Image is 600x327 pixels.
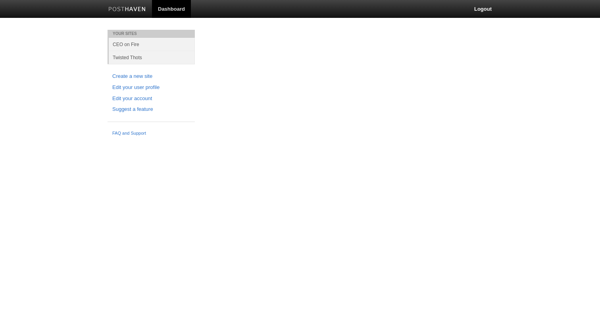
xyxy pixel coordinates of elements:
[108,7,146,13] img: Posthaven-bar
[112,83,190,92] a: Edit your user profile
[108,30,195,38] li: Your Sites
[112,130,190,137] a: FAQ and Support
[112,95,190,103] a: Edit your account
[112,72,190,81] a: Create a new site
[109,38,195,51] a: CEO on Fire
[109,51,195,64] a: Twisted Thots
[112,105,190,114] a: Suggest a feature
